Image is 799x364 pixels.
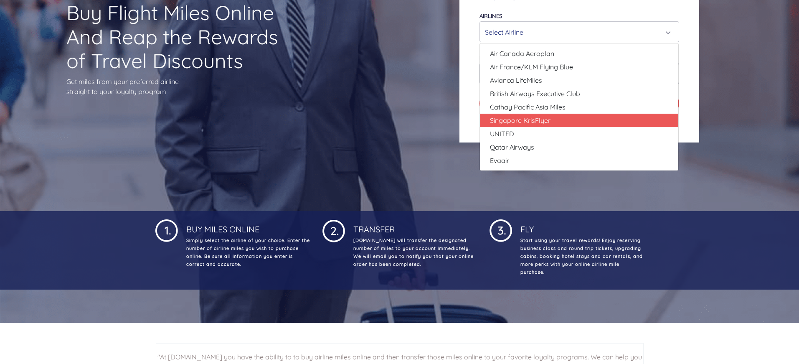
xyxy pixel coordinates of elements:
[490,142,534,152] span: Qatar Airways
[490,75,542,85] span: Avianca LifeMiles
[519,218,644,234] h4: Fly
[519,237,644,276] p: Start using your travel rewards! Enjoy reserving business class and round trip tickets, upgrading...
[490,129,514,139] span: UNITED
[490,115,550,125] span: Singapore KrisFlyer
[490,89,580,99] span: British Airways Executive Club
[66,1,293,73] h1: Buy Flight Miles Online And Reap the Rewards of Travel Discounts
[352,237,477,268] p: [DOMAIN_NAME] will transfer the designated number of miles to your account immediately. We will e...
[490,62,573,72] span: Air France/KLM Flying Blue
[485,24,668,40] div: Select Airline
[185,218,310,234] h4: Buy Miles Online
[66,76,293,97] p: Get miles from your preferred airline straight to your loyalty program
[490,48,554,59] span: Air Canada Aeroplan
[490,102,566,112] span: Cathay Pacific Asia Miles
[490,218,512,242] img: 1
[490,155,509,165] span: Evaair
[185,237,310,268] p: Simply select the airline of your choice. Enter the number of airline miles you wish to purchase ...
[322,218,345,242] img: 1
[479,21,679,42] button: Select Airline
[155,218,178,242] img: 1
[479,13,502,19] label: Airlines
[352,218,477,234] h4: Transfer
